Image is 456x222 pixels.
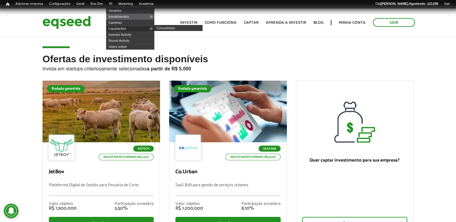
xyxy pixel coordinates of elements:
p: Investimento mínimo: R$ 5.000 [99,154,154,160]
a: Configurações [46,2,74,6]
img: EqSeed [42,14,91,30]
strong: [PERSON_NAME].figueiredo_121199 [380,2,438,5]
span: Início [6,2,9,6]
div: Participação societária [115,202,154,206]
a: Como funciona [205,21,237,25]
div: Valor objetivo [49,202,77,206]
div: Rodada garantida [47,85,85,92]
a: Sair [441,2,453,6]
div: R$ 1.500.000 [49,206,77,211]
p: Plataforma Digital de Gestão para Pecuária de Corte [49,183,154,196]
a: Investir [180,21,197,25]
a: Olá[PERSON_NAME].figueiredo_121199 [372,2,441,6]
p: Investimento mínimo: R$ 5.000 [225,154,281,160]
strong: a partir de R$ 5.000 [147,66,191,71]
div: Valor objetivo [175,202,203,206]
p: SaaS B2B para gestão de serviços urbanos [175,183,280,196]
a: Adicionar empresa [12,2,46,6]
a: Blog [313,21,323,25]
h2: Ofertas de investimento disponíveis [42,54,414,81]
a: Minha conta [339,21,366,25]
p: Invista em startups criteriosamente selecionadas [42,64,414,72]
p: Co.Urban [175,169,280,175]
div: 8,10% [241,206,281,211]
a: Sair [373,18,415,27]
a: Início [3,2,12,7]
div: Rodada garantida [174,85,211,92]
div: Participação societária [241,202,281,206]
a: RI [106,2,115,6]
a: Academia [136,2,157,6]
p: Agtech [133,146,154,152]
p: JetBov [49,169,154,175]
a: Bus Dev [87,2,106,6]
a: Captar [244,21,259,25]
a: Usuários [106,8,154,14]
div: 3,50% [115,206,154,211]
div: R$ 1.200.000 [175,206,203,211]
p: SaaS B2B [259,146,281,152]
a: Geral [73,2,87,6]
a: Aprenda a investir [266,21,306,25]
a: Marketing [115,2,136,6]
p: Quer captar investimento para sua empresa? [302,158,407,163]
